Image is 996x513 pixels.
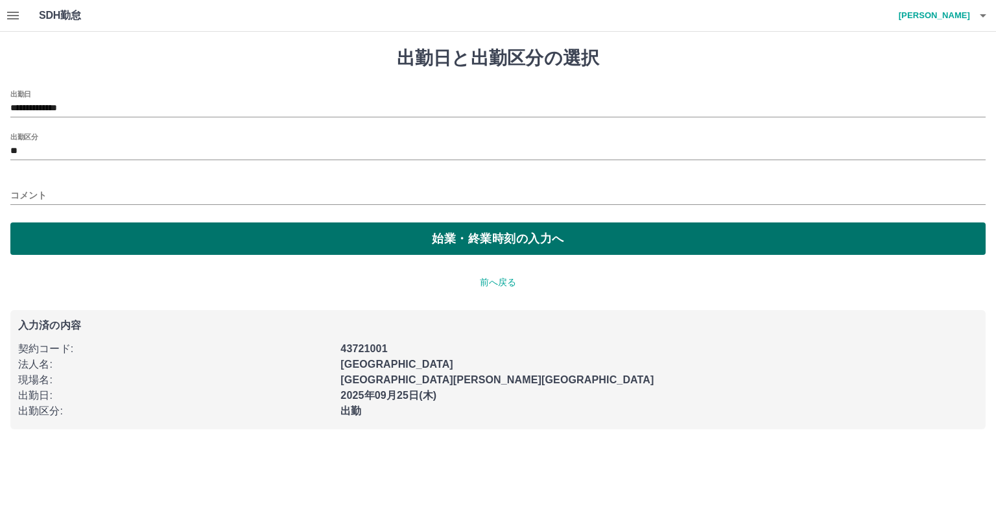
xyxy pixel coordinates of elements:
[10,89,31,99] label: 出勤日
[10,276,986,289] p: 前へ戻る
[18,403,333,419] p: 出勤区分 :
[18,388,333,403] p: 出勤日 :
[10,47,986,69] h1: 出勤日と出勤区分の選択
[18,357,333,372] p: 法人名 :
[18,320,978,331] p: 入力済の内容
[18,341,333,357] p: 契約コード :
[340,390,436,401] b: 2025年09月25日(木)
[18,372,333,388] p: 現場名 :
[340,343,387,354] b: 43721001
[340,405,361,416] b: 出勤
[340,359,453,370] b: [GEOGRAPHIC_DATA]
[340,374,654,385] b: [GEOGRAPHIC_DATA][PERSON_NAME][GEOGRAPHIC_DATA]
[10,222,986,255] button: 始業・終業時刻の入力へ
[10,132,38,141] label: 出勤区分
